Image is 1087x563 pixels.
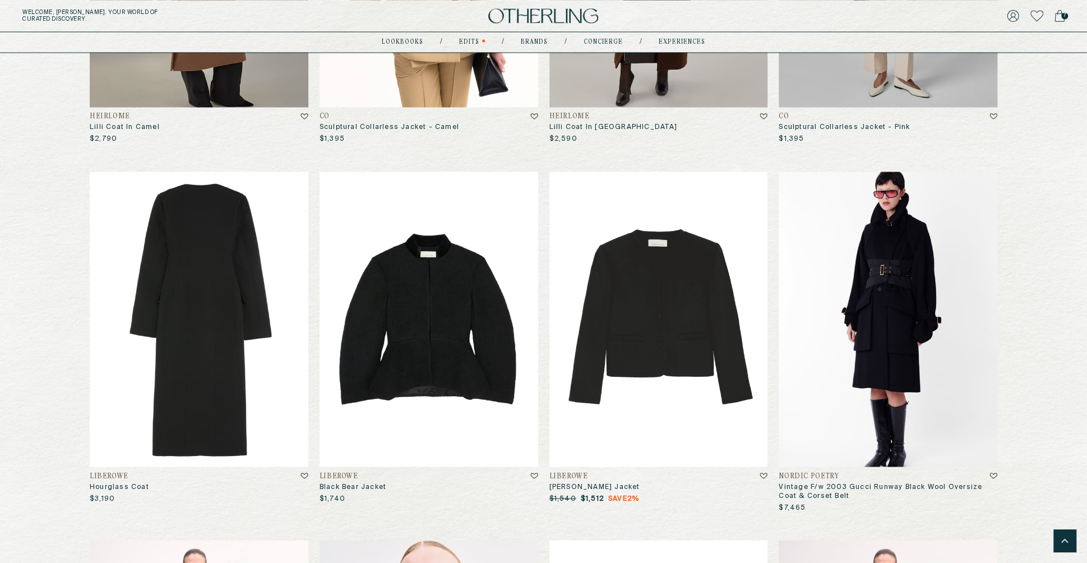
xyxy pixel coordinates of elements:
a: BLACK CORA JACKETLIBEROWE[PERSON_NAME] Jacket$1,540$1,512Save2% [549,172,768,503]
p: $1,395 [320,135,345,144]
img: logo [488,8,598,24]
p: $2,590 [549,135,577,144]
h4: LIBEROWE [320,472,358,480]
a: Hourglass CoatLIBEROWEHourglass Coat$3,190 [90,172,308,503]
p: $1,512 [581,494,639,503]
span: Save 2 % [608,494,639,503]
a: 7 [1054,8,1065,24]
p: $7,465 [779,503,806,512]
h3: Hourglass Coat [90,482,308,491]
p: $2,790 [90,135,117,144]
h3: Sculptural Collarless Jacket - Camel [320,123,538,132]
h4: CO [779,113,789,121]
h4: LIBEROWE [549,472,588,480]
a: lookbooks [382,39,423,45]
h3: Lilli Coat In [GEOGRAPHIC_DATA] [549,123,768,132]
a: BLACK BEAR JACKETLIBEROWEBlack Bear Jacket$1,740 [320,172,538,503]
p: $1,740 [320,494,345,503]
h5: Welcome, [PERSON_NAME] . Your world of curated discovery. [22,9,335,22]
h3: Lilli Coat In Camel [90,123,308,132]
p: $3,190 [90,494,115,503]
h4: CO [320,113,330,121]
span: 7 [1061,12,1068,19]
div: / [502,38,504,47]
a: Brands [521,39,548,45]
img: Hourglass Coat [90,172,308,467]
img: Vintage F/W 2003 Gucci Runway Black Wool Oversize Coat & Corset Belt [779,172,997,467]
h3: [PERSON_NAME] Jacket [549,482,768,491]
h4: Heirlome [90,113,130,121]
h3: Sculptural Collarless Jacket - Pink [779,123,997,132]
a: Vintage F/W 2003 Gucci Runway Black Wool Oversize Coat & Corset BeltNordic PoetryVintage F/w 2003... [779,172,997,512]
img: BLACK CORA JACKET [549,172,768,467]
div: / [565,38,567,47]
a: experiences [659,39,705,45]
a: Edits [459,39,479,45]
div: / [640,38,642,47]
h4: Heirlome [549,113,590,121]
div: / [440,38,442,47]
a: concierge [584,39,623,45]
p: $1,395 [779,135,804,144]
h3: Vintage F/w 2003 Gucci Runway Black Wool Oversize Coat & Corset Belt [779,482,997,500]
img: BLACK BEAR JACKET [320,172,538,467]
p: $1,540 [549,494,576,503]
h4: LIBEROWE [90,472,128,480]
h3: Black Bear Jacket [320,482,538,491]
h4: Nordic Poetry [779,472,839,480]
